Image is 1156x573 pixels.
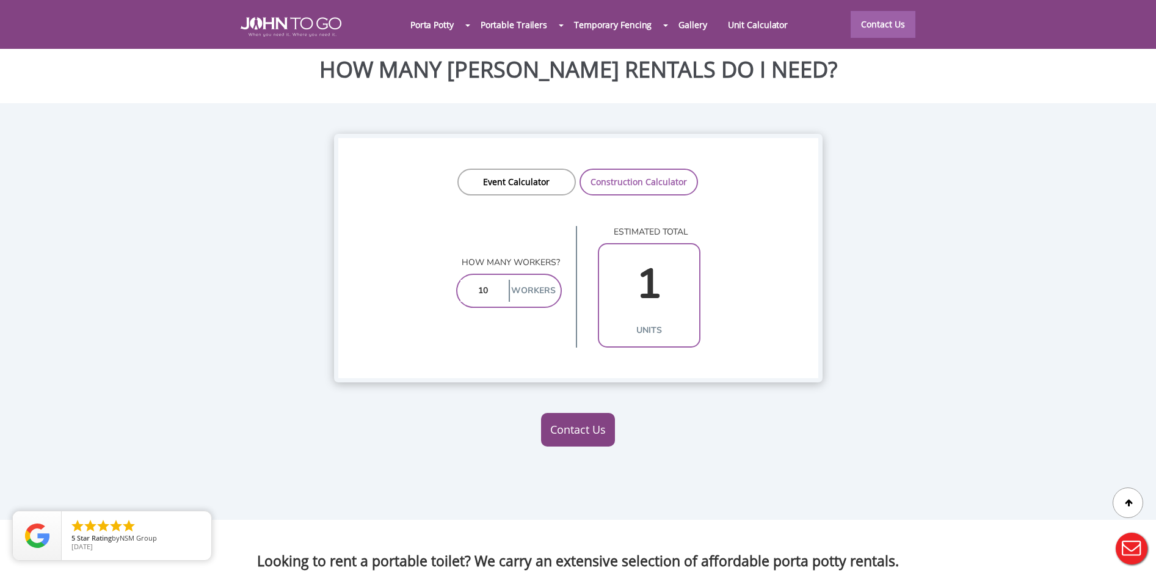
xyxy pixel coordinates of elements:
[83,519,98,533] li: 
[457,169,576,195] a: Event Calculator
[71,535,202,543] span: by
[70,519,85,533] li: 
[77,533,112,542] span: Star Rating
[122,519,136,533] li: 
[1107,524,1156,573] button: Live Chat
[71,542,93,551] span: [DATE]
[96,519,111,533] li: 
[470,12,558,38] a: Portable Trailers
[241,17,341,37] img: JOHN to go
[109,519,123,533] li: 
[400,12,464,38] a: Porta Potty
[598,226,700,238] p: estimated total
[851,11,915,38] a: Contact Us
[509,280,558,302] label: Workers
[602,249,696,319] input: 0
[460,280,506,302] input: 0
[602,319,696,341] label: units
[580,169,698,195] a: Construction Calculator
[456,257,562,269] p: How many workers?
[9,532,1147,569] h3: Looking to rent a portable toilet? We carry an extensive selection of affordable porta potty rent...
[668,12,717,38] a: Gallery
[120,533,157,542] span: NSM Group
[9,57,1147,82] h2: HOW MANY [PERSON_NAME] RENTALS DO I NEED?
[25,524,49,548] img: Review Rating
[564,12,662,38] a: Temporary Fencing
[541,413,615,447] a: Contact Us
[71,533,75,542] span: 5
[718,12,799,38] a: Unit Calculator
